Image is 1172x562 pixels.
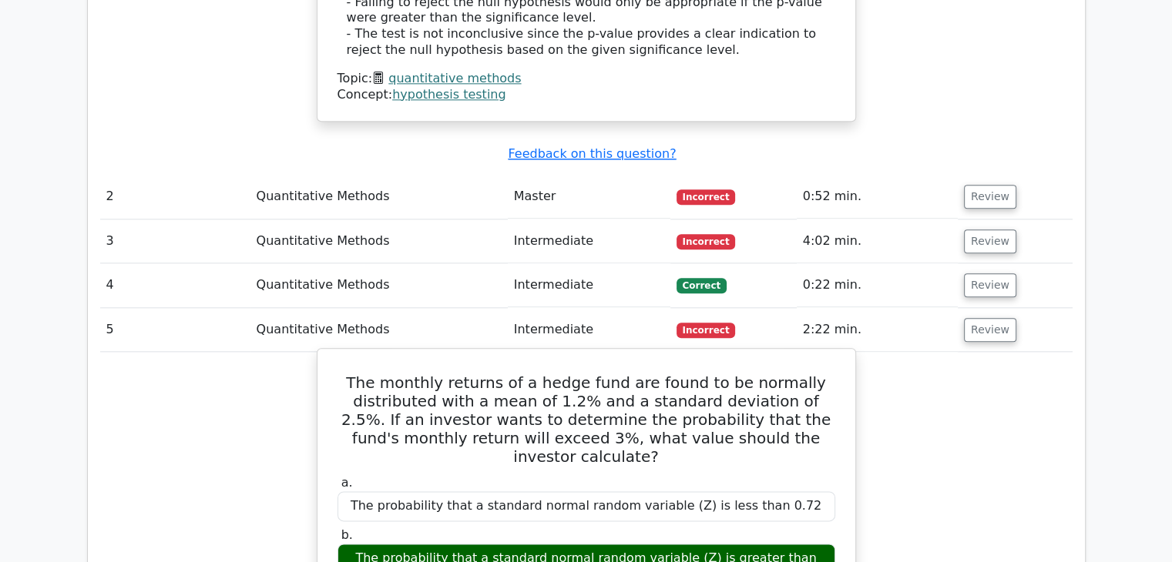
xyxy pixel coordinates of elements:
td: 2:22 min. [797,308,958,352]
td: Intermediate [508,219,670,263]
button: Review [964,273,1016,297]
td: Quantitative Methods [250,219,508,263]
div: The probability that a standard normal random variable (Z) is less than 0.72 [337,491,835,521]
h5: The monthly returns of a hedge fund are found to be normally distributed with a mean of 1.2% and ... [336,373,837,466]
span: Incorrect [677,234,736,249]
td: 0:52 min. [797,175,958,219]
td: Intermediate [508,308,670,352]
button: Review [964,318,1016,342]
td: 3 [100,219,250,263]
div: Topic: [337,71,835,87]
td: 4 [100,263,250,307]
td: Quantitative Methods [250,308,508,352]
td: Master [508,175,670,219]
td: 0:22 min. [797,263,958,307]
td: Quantitative Methods [250,263,508,307]
td: 5 [100,308,250,352]
td: Quantitative Methods [250,175,508,219]
a: Feedback on this question? [508,146,676,161]
button: Review [964,229,1016,253]
span: a. [341,475,353,490]
td: 4:02 min. [797,219,958,263]
td: Intermediate [508,263,670,307]
a: quantitative methods [388,71,521,85]
td: 2 [100,175,250,219]
span: b. [341,527,353,542]
span: Incorrect [677,323,736,338]
button: Review [964,185,1016,209]
span: Incorrect [677,189,736,205]
a: hypothesis testing [392,87,505,102]
div: Concept: [337,87,835,103]
span: Correct [677,278,727,293]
